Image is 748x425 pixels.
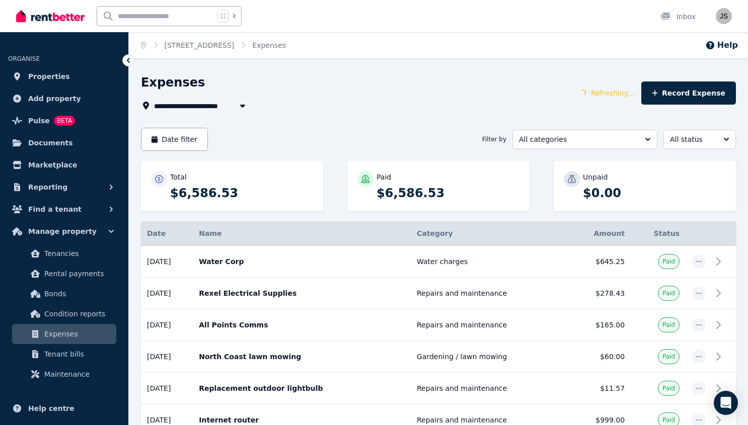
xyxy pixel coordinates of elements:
[199,383,405,393] p: Replacement outdoor lightbulb
[141,246,193,278] td: [DATE]
[199,320,405,330] p: All Points Comms
[141,74,205,91] h1: Expenses
[141,128,208,151] button: Date filter
[8,55,40,62] span: ORGANISE
[54,116,75,126] span: BETA
[44,348,112,360] span: Tenant bills
[8,155,120,175] a: Marketplace
[561,373,631,404] td: $11.57
[716,8,732,24] img: Joe Smargiassi
[714,391,738,415] div: Open Intercom Messenger
[12,264,116,284] a: Rental payments
[12,364,116,384] a: Maintenance
[193,221,411,246] th: Name
[252,41,286,49] a: Expenses
[377,185,519,201] p: $6,586.53
[561,278,631,309] td: $278.43
[44,288,112,300] span: Bonds
[561,221,631,246] th: Amount
[28,402,74,414] span: Help centre
[631,221,686,246] th: Status
[561,341,631,373] td: $60.00
[141,341,193,373] td: [DATE]
[411,278,561,309] td: Repairs and maintenance
[8,221,120,241] button: Manage property
[8,398,120,418] a: Help centre
[199,288,405,298] p: Rexel Electrical Supplies
[28,115,50,127] span: Pulse
[411,221,561,246] th: Category
[12,324,116,344] a: Expenses
[705,39,738,51] button: Help
[411,373,561,404] td: Repairs and maintenance
[141,221,193,246] th: Date
[12,243,116,264] a: Tenancies
[411,309,561,341] td: Repairs and maintenance
[28,93,81,105] span: Add property
[512,130,657,149] button: All categories
[662,353,675,361] span: Paid
[199,415,405,425] p: Internet router
[377,172,391,182] p: Paid
[662,321,675,329] span: Paid
[583,185,726,201] p: $0.00
[411,246,561,278] td: Water charges
[8,66,120,87] a: Properties
[170,185,313,201] p: $6,586.53
[28,159,77,171] span: Marketplace
[411,341,561,373] td: Gardening / lawn mowing
[44,247,112,260] span: Tenancies
[141,309,193,341] td: [DATE]
[44,328,112,340] span: Expenses
[28,137,73,149] span: Documents
[482,135,506,143] span: Filter by
[12,304,116,324] a: Condition reports
[28,203,82,215] span: Find a tenant
[199,257,405,267] p: Water Corp
[233,12,236,20] span: k
[28,181,67,193] span: Reporting
[141,373,193,404] td: [DATE]
[44,368,112,380] span: Maintenance
[8,177,120,197] button: Reporting
[170,172,187,182] p: Total
[641,81,736,105] button: Record Expense
[129,32,298,58] nav: Breadcrumb
[141,278,193,309] td: [DATE]
[8,111,120,131] a: PulseBETA
[8,199,120,219] button: Find a tenant
[663,130,736,149] button: All status
[44,268,112,280] span: Rental payments
[583,172,608,182] p: Unpaid
[519,134,637,144] span: All categories
[8,89,120,109] a: Add property
[165,41,235,49] a: [STREET_ADDRESS]
[44,308,112,320] span: Condition reports
[28,225,97,237] span: Manage property
[662,384,675,392] span: Paid
[561,246,631,278] td: $645.25
[591,88,635,98] span: Refreshing...
[561,309,631,341] td: $165.00
[660,12,696,22] div: Inbox
[662,289,675,297] span: Paid
[199,352,405,362] p: North Coast lawn mowing
[662,258,675,266] span: Paid
[12,344,116,364] a: Tenant bills
[28,70,70,82] span: Properties
[662,416,675,424] span: Paid
[16,9,85,24] img: RentBetter
[8,133,120,153] a: Documents
[12,284,116,304] a: Bonds
[670,134,715,144] span: All status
